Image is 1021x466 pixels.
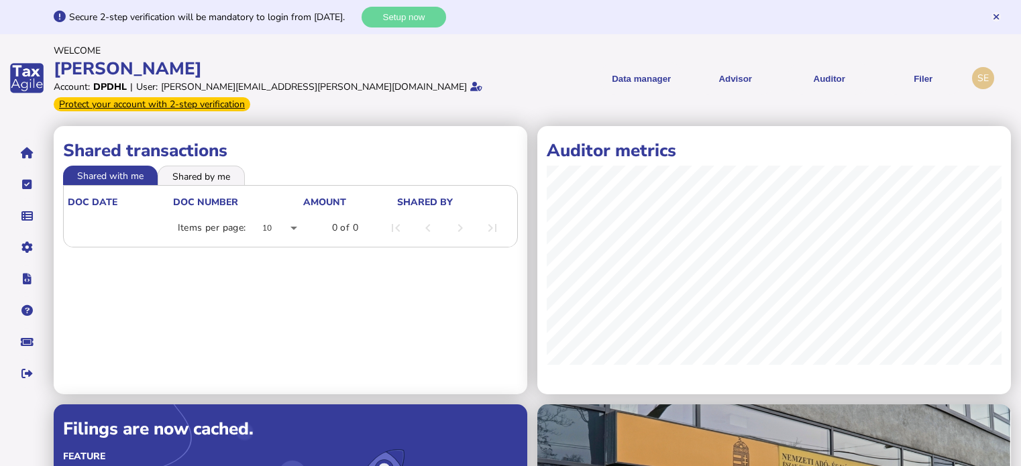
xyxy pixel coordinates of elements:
[397,196,510,209] div: shared by
[13,359,41,388] button: Sign out
[13,265,41,293] button: Developer hub links
[362,7,446,27] button: Setup now
[54,44,506,57] div: Welcome
[599,62,684,95] button: Shows a dropdown of Data manager options
[173,196,238,209] div: doc number
[173,196,303,209] div: doc number
[303,196,396,209] div: Amount
[13,139,41,167] button: Home
[21,216,33,217] i: Data manager
[161,80,467,93] div: [PERSON_NAME][EMAIL_ADDRESS][PERSON_NAME][DOMAIN_NAME]
[63,166,158,184] li: Shared with me
[158,166,245,184] li: Shared by me
[470,82,482,91] i: Email verified
[513,62,966,95] menu: navigate products
[93,80,127,93] div: DPDHL
[130,80,133,93] div: |
[54,80,90,93] div: Account:
[13,328,41,356] button: Raise a support ticket
[881,62,965,95] button: Filer
[178,221,246,235] div: Items per page:
[693,62,777,95] button: Shows a dropdown of VAT Advisor options
[54,57,506,80] div: [PERSON_NAME]
[54,97,250,111] div: From Oct 1, 2025, 2-step verification will be required to login. Set it up now...
[303,196,346,209] div: Amount
[547,139,1002,162] h1: Auditor metrics
[13,296,41,325] button: Help pages
[63,450,518,463] div: Feature
[972,67,994,89] div: Profile settings
[63,139,518,162] h1: Shared transactions
[68,196,172,209] div: doc date
[787,62,871,95] button: Auditor
[136,80,158,93] div: User:
[63,417,518,441] div: Filings are now cached.
[397,196,453,209] div: shared by
[13,202,41,230] button: Data manager
[13,233,41,261] button: Manage settings
[332,221,358,235] div: 0 of 0
[69,11,358,23] div: Secure 2-step verification will be mandatory to login from [DATE].
[991,12,1001,21] button: Hide message
[13,170,41,198] button: Tasks
[68,196,117,209] div: doc date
